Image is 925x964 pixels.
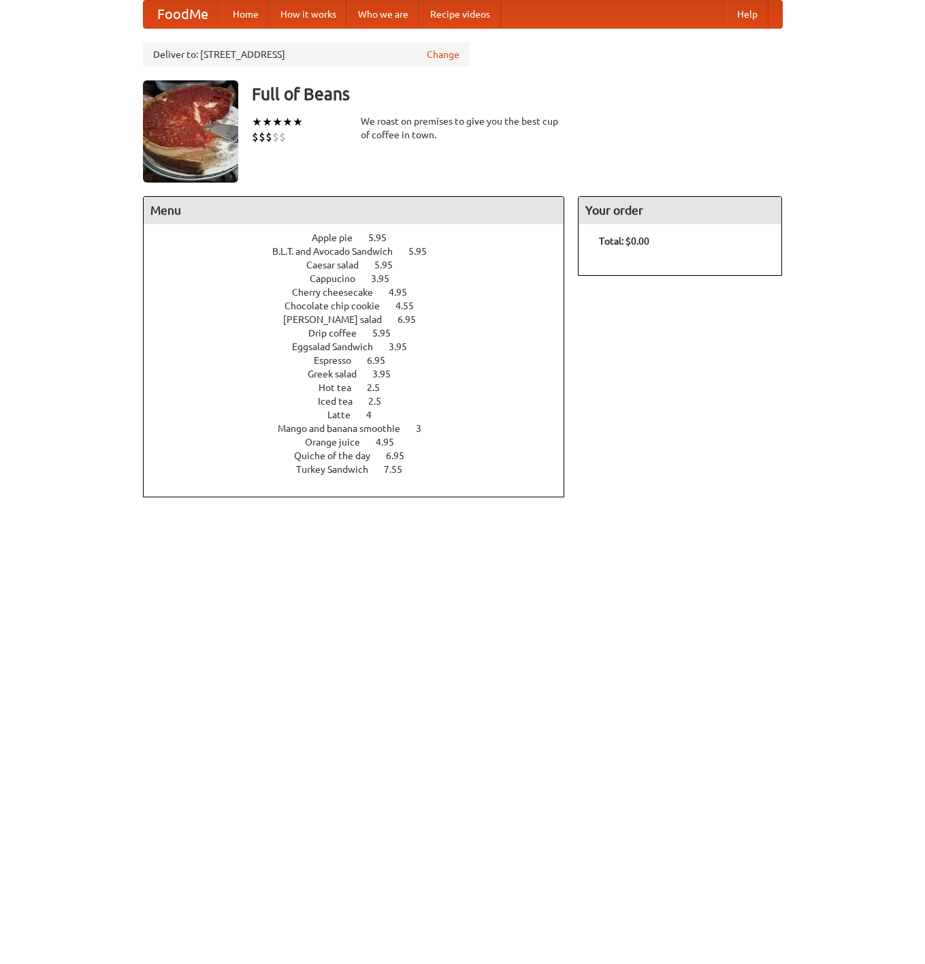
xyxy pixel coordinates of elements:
span: [PERSON_NAME] salad [283,314,395,325]
a: Latte 4 [327,409,397,420]
li: ★ [252,114,262,129]
a: Hot tea 2.5 [319,382,405,393]
span: Cappucino [310,273,369,284]
span: Eggsalad Sandwich [292,341,387,352]
span: B.L.T. and Avocado Sandwich [272,246,406,257]
span: Apple pie [312,232,366,243]
a: Iced tea 2.5 [318,396,406,407]
span: Mango and banana smoothie [278,423,414,434]
a: How it works [270,1,347,28]
a: Home [222,1,270,28]
span: 4.95 [389,287,421,298]
span: 5.95 [372,328,404,339]
span: Quiche of the day [294,450,384,461]
a: B.L.T. and Avocado Sandwich 5.95 [272,246,452,257]
span: 5.95 [374,260,406,270]
div: We roast on premises to give you the best cup of coffee in town. [361,114,565,142]
h3: Full of Beans [252,80,783,108]
span: Espresso [314,355,365,366]
a: [PERSON_NAME] salad 6.95 [283,314,441,325]
span: Latte [327,409,364,420]
li: ★ [293,114,303,129]
b: Total: $0.00 [599,236,649,247]
span: Orange juice [305,437,374,448]
span: Iced tea [318,396,366,407]
span: 3.95 [389,341,421,352]
span: Chocolate chip cookie [285,300,393,311]
span: Greek salad [308,369,370,379]
a: Eggsalad Sandwich 3.95 [292,341,432,352]
span: 2.5 [367,382,393,393]
a: Caesar salad 5.95 [306,260,418,270]
li: ★ [282,114,293,129]
span: Caesar salad [306,260,372,270]
span: Hot tea [319,382,365,393]
a: Espresso 6.95 [314,355,410,366]
li: $ [252,129,259,144]
span: Cherry cheesecake [292,287,387,298]
span: 3.95 [371,273,403,284]
a: Change [427,48,459,61]
a: Chocolate chip cookie 4.55 [285,300,439,311]
span: 4.95 [376,437,408,448]
h4: Your order [579,197,781,224]
span: 7.55 [384,464,416,475]
span: 6.95 [397,314,429,325]
span: 6.95 [386,450,418,461]
a: Cappucino 3.95 [310,273,415,284]
a: Apple pie 5.95 [312,232,412,243]
a: Help [726,1,768,28]
a: Quiche of the day 6.95 [294,450,429,461]
span: 3.95 [372,369,404,379]
a: Cherry cheesecake 4.95 [292,287,432,298]
li: ★ [272,114,282,129]
span: 6.95 [367,355,399,366]
a: Orange juice 4.95 [305,437,419,448]
li: $ [259,129,265,144]
a: FoodMe [144,1,222,28]
span: Turkey Sandwich [296,464,382,475]
span: 2.5 [368,396,395,407]
span: 3 [416,423,435,434]
img: angular.jpg [143,80,238,183]
li: $ [272,129,279,144]
a: Greek salad 3.95 [308,369,416,379]
span: 4.55 [395,300,427,311]
span: 5.95 [408,246,440,257]
a: Drip coffee 5.95 [308,328,416,339]
div: Deliver to: [STREET_ADDRESS] [143,42,470,67]
li: $ [265,129,272,144]
li: $ [279,129,286,144]
a: Recipe videos [419,1,501,28]
li: ★ [262,114,272,129]
a: Turkey Sandwich 7.55 [296,464,427,475]
a: Who we are [347,1,419,28]
a: Mango and banana smoothie 3 [278,423,447,434]
span: 5.95 [368,232,400,243]
h4: Menu [144,197,564,224]
span: 4 [366,409,385,420]
span: Drip coffee [308,328,370,339]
